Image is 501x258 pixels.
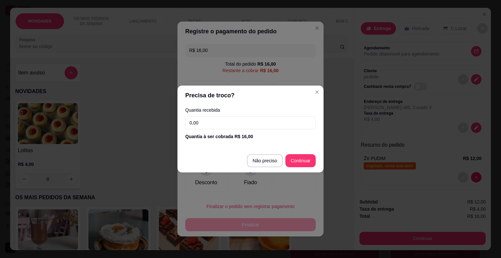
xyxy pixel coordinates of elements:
[247,154,283,167] button: Não preciso
[312,87,322,97] button: Close
[177,86,324,105] header: Precisa de troco?
[185,108,316,112] label: Quantia recebida
[285,154,316,167] button: Continuar
[185,133,316,140] div: Quantia à ser cobrada R$ 16,00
